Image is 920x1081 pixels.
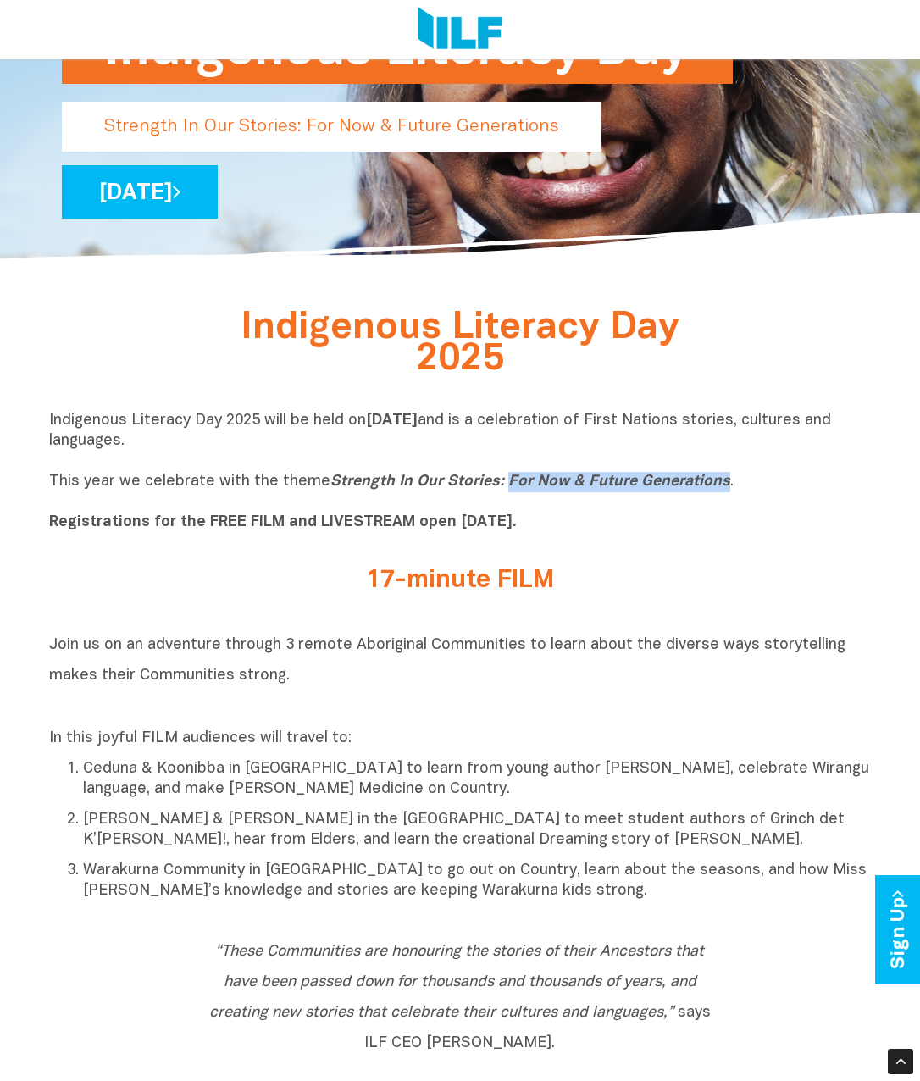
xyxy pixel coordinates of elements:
[241,311,679,377] span: Indigenous Literacy Day 2025
[418,7,502,53] img: Logo
[209,945,711,1051] span: says ILF CEO [PERSON_NAME].
[209,945,705,1020] i: “These Communities are honouring the stories of their Ancestors that have been passed down for th...
[83,759,871,800] p: Ceduna & Koonibba in [GEOGRAPHIC_DATA] to learn from young author [PERSON_NAME], celebrate Wirang...
[49,638,845,683] span: Join us on an adventure through 3 remote Aboriginal Communities to learn about the diverse ways s...
[49,411,871,533] p: Indigenous Literacy Day 2025 will be held on and is a celebration of First Nations stories, cultu...
[366,413,418,428] b: [DATE]
[49,729,871,749] p: In this joyful FILM audiences will travel to:
[330,474,730,489] i: Strength In Our Stories: For Now & Future Generations
[83,861,871,901] p: Warakurna Community in [GEOGRAPHIC_DATA] to go out on Country, learn about the seasons, and how M...
[49,515,517,529] b: Registrations for the FREE FILM and LIVESTREAM open [DATE].
[104,15,690,84] h1: Indigenous Literacy Day
[199,567,722,595] h2: 17-minute FILM
[62,102,601,152] p: Strength In Our Stories: For Now & Future Generations
[62,165,218,219] a: [DATE]
[888,1049,913,1074] div: Scroll Back to Top
[83,810,871,851] p: [PERSON_NAME] & [PERSON_NAME] in the [GEOGRAPHIC_DATA] to meet student authors of Grinch det K’[P...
